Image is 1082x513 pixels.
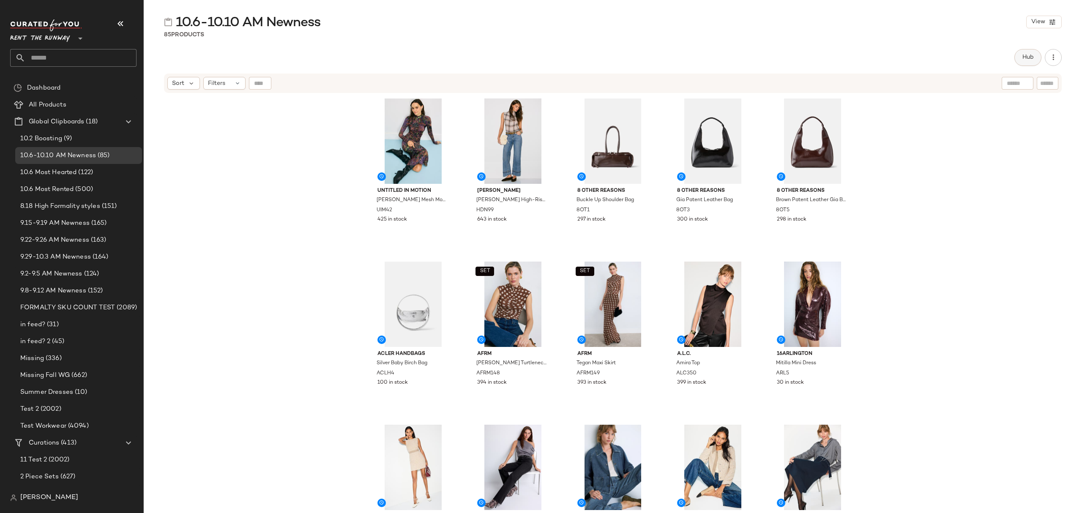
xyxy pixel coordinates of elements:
[677,216,708,224] span: 300 in stock
[20,235,89,245] span: 9.22-9.26 AM Newness
[577,187,649,195] span: 8 OTHER REASONS
[20,455,47,465] span: 11 Test 2
[90,218,107,228] span: (165)
[770,98,855,184] img: 8OT5.jpg
[470,262,555,347] img: AFRM148.jpg
[770,425,855,510] img: HUGO173.jpg
[470,98,555,184] img: HDN99.jpg
[39,404,61,414] span: (2002)
[20,286,86,296] span: 9.8-9.12 AM Newness
[476,207,494,214] span: HDN99
[577,207,590,214] span: 8OT1
[47,455,69,465] span: (2002)
[20,252,91,262] span: 9.29-10.3 AM Newness
[77,168,93,177] span: (122)
[20,185,74,194] span: 10.6 Most Rented
[377,370,394,377] span: ACLH4
[677,350,749,358] span: A.L.C.
[571,98,656,184] img: 8OT1.jpg
[176,14,320,31] span: 10.6-10.10 AM Newness
[10,494,17,501] img: svg%3e
[1014,49,1041,66] button: Hub
[776,207,790,214] span: 8OT5
[476,196,548,204] span: [PERSON_NAME] High-Rise Wide Leg Ankle Raw Hem Jeans
[20,489,61,499] span: 90s Clothing
[62,134,72,144] span: (9)
[164,18,172,26] img: svg%3e
[89,235,107,245] span: (163)
[20,404,39,414] span: Test 2
[677,187,749,195] span: 8 OTHER REASONS
[74,185,93,194] span: (500)
[10,29,70,44] span: Rent the Runway
[371,425,456,510] img: HUGO168.jpg
[61,489,74,499] span: (31)
[576,267,594,276] button: SET
[477,379,507,387] span: 394 in stock
[20,151,96,161] span: 10.6-10.10 AM Newness
[676,360,700,367] span: Amira Top
[776,196,847,204] span: Brown Patent Leather Gia Bag
[477,187,549,195] span: [PERSON_NAME]
[164,30,204,39] div: Products
[20,134,62,144] span: 10.2 Boosting
[20,472,59,482] span: 2 Piece Sets
[676,196,733,204] span: Gia Patent Leather Bag
[676,207,690,214] span: 8OT3
[66,421,89,431] span: (4094)
[577,216,606,224] span: 297 in stock
[59,472,76,482] span: (627)
[676,370,697,377] span: ALC350
[670,425,755,510] img: HUGO171.jpg
[579,268,590,274] span: SET
[29,100,66,110] span: All Products
[377,196,448,204] span: [PERSON_NAME] Mesh Mock Neck Dress
[677,379,706,387] span: 399 in stock
[377,207,392,214] span: UIM42
[470,425,555,510] img: FRM17.jpg
[91,252,109,262] span: (164)
[20,303,115,313] span: FORMALTY SKU COUNT TEST
[20,269,82,279] span: 9.2-9.5 AM Newness
[776,360,816,367] span: Mitilla Mini Dress
[70,371,87,380] span: (662)
[776,370,789,377] span: ARL5
[20,371,70,380] span: Missing Fall WG
[377,216,407,224] span: 425 in stock
[10,19,82,31] img: cfy_white_logo.C9jOOHJF.svg
[777,187,848,195] span: 8 OTHER REASONS
[27,83,60,93] span: Dashboard
[475,267,494,276] button: SET
[1022,54,1034,61] span: Hub
[45,320,59,330] span: (31)
[377,379,408,387] span: 100 in stock
[477,216,507,224] span: 643 in stock
[208,79,225,88] span: Filters
[777,216,806,224] span: 298 in stock
[571,425,656,510] img: FRM18.jpg
[20,218,90,228] span: 9.15-9.19 AM Newness
[29,117,84,127] span: Global Clipboards
[371,262,456,347] img: ACLH4.jpg
[670,98,755,184] img: 8OT3.jpg
[777,379,804,387] span: 30 in stock
[1031,19,1045,25] span: View
[100,202,117,211] span: (151)
[476,360,548,367] span: [PERSON_NAME] Turtleneck Ruched Top
[377,360,427,367] span: Silver Baby Birch Bag
[577,196,634,204] span: Buckle Up Shoulder Bag
[86,286,103,296] span: (152)
[73,387,87,397] span: (10)
[164,32,171,38] span: 85
[59,438,77,448] span: (413)
[50,337,64,347] span: (45)
[20,168,77,177] span: 10.6 Most Hearted
[377,187,449,195] span: Untitled in Motion
[20,354,44,363] span: Missing
[172,79,184,88] span: Sort
[777,350,848,358] span: 16ARLINGTON
[20,421,66,431] span: Test Workwear
[84,117,98,127] span: (18)
[20,320,45,330] span: in feed?
[29,438,59,448] span: Curations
